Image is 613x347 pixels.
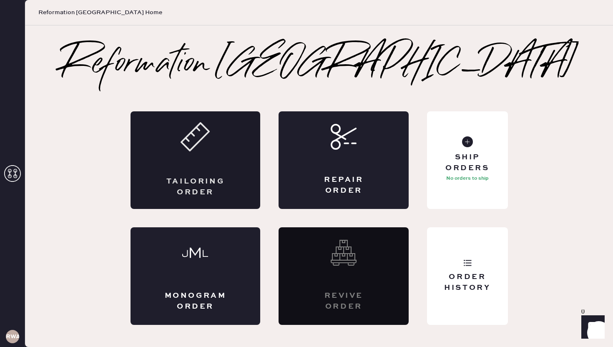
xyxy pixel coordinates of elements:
h3: RWA [6,334,19,339]
span: Reformation [GEOGRAPHIC_DATA] Home [38,8,162,17]
div: Order History [434,272,501,293]
div: Revive order [312,291,375,312]
p: No orders to ship [446,173,489,184]
div: Ship Orders [434,152,501,173]
div: Repair Order [312,175,375,196]
h2: Reformation [GEOGRAPHIC_DATA] [61,48,577,81]
div: Interested? Contact us at care@hemster.co [279,227,409,325]
iframe: Front Chat [573,309,609,345]
div: Monogram Order [164,291,227,312]
div: Tailoring Order [164,176,227,197]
